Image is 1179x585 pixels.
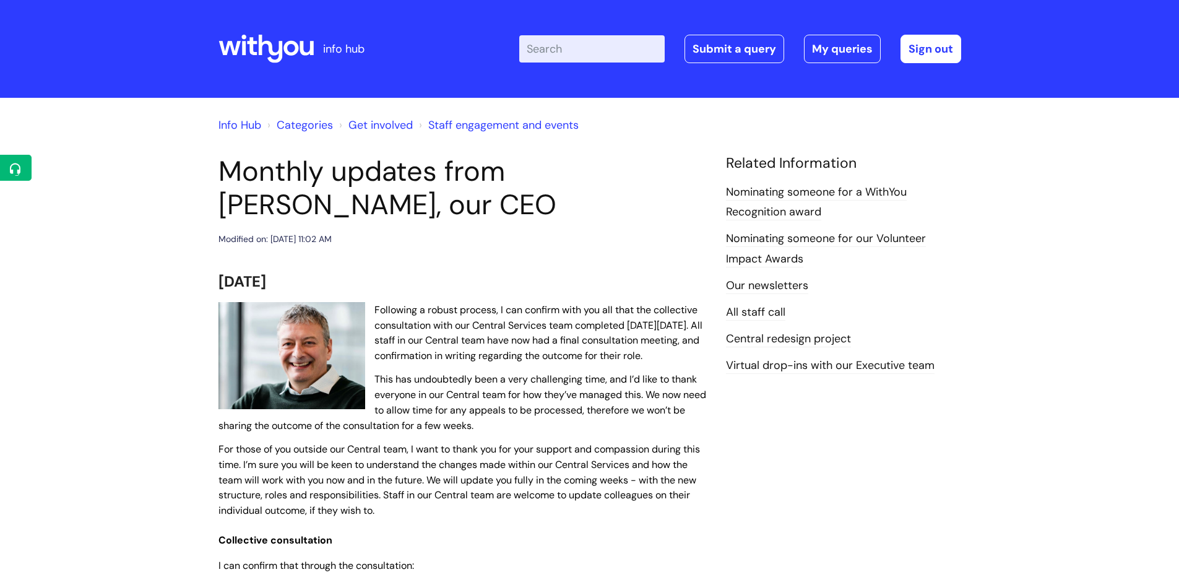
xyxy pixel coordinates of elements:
img: WithYou Chief Executive Simon Phillips pictured looking at the camera and smiling [218,302,365,410]
a: Our newsletters [726,278,808,294]
a: Nominating someone for our Volunteer Impact Awards [726,231,926,267]
span: [DATE] [218,272,266,291]
li: Solution home [264,115,333,135]
span: I can confirm that through the consultation: [218,559,414,572]
a: All staff call [726,305,785,321]
span: For those of you outside our Central team, I want to thank you for your support and compassion du... [218,443,700,517]
a: Info Hub [218,118,261,132]
h4: Related Information [726,155,961,172]
li: Staff engagement and events [416,115,579,135]
div: | - [519,35,961,63]
p: info hub [323,39,365,59]
a: Submit a query [685,35,784,63]
a: Central redesign project [726,331,851,347]
a: Staff engagement and events [428,118,579,132]
a: Categories [277,118,333,132]
a: Nominating someone for a WithYou Recognition award [726,184,907,220]
div: Modified on: [DATE] 11:02 AM [218,232,332,247]
input: Search [519,35,665,63]
a: Sign out [900,35,961,63]
a: My queries [804,35,881,63]
a: Get involved [348,118,413,132]
span: Following a robust process, I can confirm with you all that the collective consultation with our ... [374,303,702,362]
a: Virtual drop-ins with our Executive team [726,358,935,374]
span: Collective consultation [218,534,332,547]
li: Get involved [336,115,413,135]
span: This has undoubtedly been a very challenging time, and I’d like to thank everyone in our Central ... [218,373,706,431]
h1: Monthly updates from [PERSON_NAME], our CEO [218,155,707,222]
